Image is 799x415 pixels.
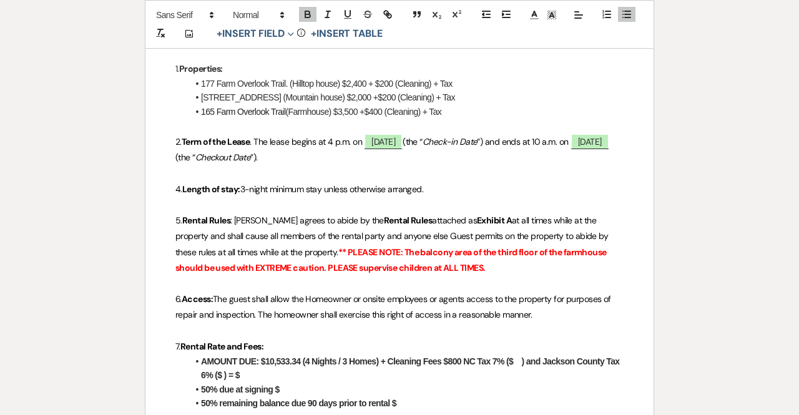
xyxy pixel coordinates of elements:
span: The guest shall allow the Homeowner or onsite employees or agents access to the property for purp... [175,293,613,320]
strong: Exhibit A [477,215,512,226]
span: 165 Farm Overlook Trail [201,107,285,117]
strong: Access: [182,293,213,305]
span: : [PERSON_NAME] agrees to abide by the [230,215,384,226]
button: +Insert Table [306,26,387,41]
strong: Properties: [179,63,223,74]
span: Header Formats [227,7,288,22]
span: Alignment [570,7,587,22]
span: (the “ [175,152,195,163]
em: Check-in Date [423,136,478,147]
strong: Rental Rules [182,215,230,226]
li: [STREET_ADDRESS] (Mountain house) $2,000 +$200 (Cleaning) + Tax [188,90,624,104]
span: 5. [175,215,182,226]
span: Text Color [526,7,543,22]
span: attached as [432,215,477,226]
span: . The lease begins at 4 p.m. on [250,136,362,147]
span: ”). [250,152,257,163]
strong: Rental Rate and Fees: [180,341,263,352]
em: Checkout Date [195,152,251,163]
strong: AMOUNT DUE: $10,533.34 (4 Nights / 3 Homes) + Cleaning Fees $800 NC Tax 7% ($ [201,356,513,366]
strong: ** PLEASE NOTE: The balcony area of the third floor of the farmhouse should be used with EXTREME ... [175,247,608,273]
span: 2. [175,136,182,147]
span: Text Background Color [543,7,561,22]
span: ”) and ends at 10 a.m. on [477,136,568,147]
strong: Length of stay: [182,183,240,195]
span: 7. [175,341,180,352]
li: 177 Farm Overlook Trail. (Hilltop house) $2,400 + $200 (Cleaning) + Tax [188,77,624,90]
strong: 50% remaining balance due 90 days prior to rental $ [201,398,396,408]
strong: 50% due at signing $ [201,384,280,394]
strong: Term of the Lease [182,136,250,147]
span: at all times while at the property and shall cause all members of the rental party and anyone els... [175,215,610,257]
span: 1. [175,63,179,74]
li: (Farmhouse) $3,500 +$400 (Cleaning) + Tax [188,105,624,119]
span: + [217,29,222,39]
strong: Rental Rules [384,215,432,226]
button: Insert Field [212,26,298,41]
span: 4. [175,183,182,195]
span: + [311,29,316,39]
span: [DATE] [364,134,403,149]
span: [DATE] [571,134,609,149]
span: 3-night minimum stay unless otherwise arranged. [240,183,424,195]
span: (the “ [403,136,423,147]
span: 6. [175,293,182,305]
